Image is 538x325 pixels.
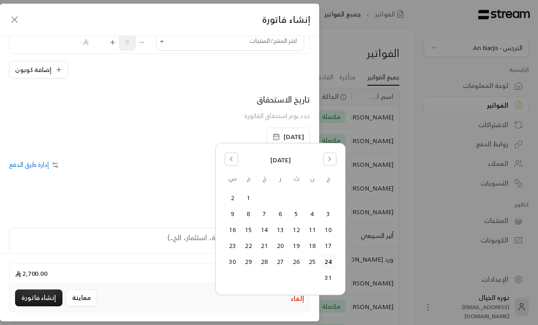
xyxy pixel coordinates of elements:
[225,238,240,253] button: السبت, أغسطس 23, 2025
[321,254,336,269] button: Today, الأحد, أغسطس 24, 2025, selected
[257,174,273,190] th: الخميس
[289,238,304,253] button: الثلاثاء, أغسطس 19, 2025
[305,222,320,237] button: الاثنين, أغسطس 11, 2025
[289,174,305,190] th: الثلاثاء
[305,254,320,269] button: الاثنين, أغسطس 25, 2025
[273,222,288,237] button: الأربعاء, أغسطس 13, 2025
[270,155,291,165] span: [DATE]
[321,174,336,190] th: الأحد
[273,238,288,253] button: الأربعاء, أغسطس 20, 2025
[257,238,272,253] button: الخميس, أغسطس 21, 2025
[9,159,49,170] span: إدارة طرق الدفع
[241,206,256,222] button: الجمعة, أغسطس 8, 2025
[225,254,240,269] button: السبت, أغسطس 30, 2025
[241,254,256,269] button: الجمعة, أغسطس 29, 2025
[244,93,310,106] div: تاريخ الاستحقاق
[305,206,320,222] button: الاثنين, أغسطس 4, 2025
[305,238,320,253] button: الاثنين, أغسطس 18, 2025
[321,270,336,285] button: الأحد, أغسطس 31, 2025
[273,254,288,269] button: الأربعاء, أغسطس 27, 2025
[273,174,289,190] th: الأربعاء
[289,222,304,237] button: الثلاثاء, أغسطس 12, 2025
[284,132,304,141] span: [DATE]
[321,238,336,253] button: الأحد, أغسطس 17, 2025
[241,238,256,253] button: الجمعة, أغسطس 22, 2025
[241,174,257,190] th: الجمعة
[257,206,272,222] button: الخميس, أغسطس 7, 2025
[225,206,240,222] button: السبت, أغسطس 9, 2025
[291,294,304,303] button: إلغاء
[323,152,336,165] button: Go to the Next Month
[257,254,272,269] button: الخميس, أغسطس 28, 2025
[241,222,256,237] button: الجمعة, أغسطس 15, 2025
[273,206,288,222] button: الأربعاء, أغسطس 6, 2025
[32,30,92,53] td: -
[225,222,240,237] button: السبت, أغسطس 16, 2025
[289,254,304,269] button: الثلاثاء, أغسطس 26, 2025
[66,289,97,306] button: معاينة
[321,206,336,222] button: الأحد, أغسطس 3, 2025
[156,36,167,47] button: Open
[305,174,321,190] th: الاثنين
[225,174,241,190] th: السبت
[119,33,135,50] span: 0
[262,11,310,27] span: إنشاء فاتورة
[225,152,238,165] button: Go to the Previous Month
[289,206,304,222] button: الثلاثاء, أغسطس 5, 2025
[9,61,68,78] button: إضافة كوبون
[321,222,336,237] button: الأحد, أغسطس 10, 2025
[225,191,240,206] button: السبت, أغسطس 2, 2025
[15,269,47,278] span: 2,700.00
[257,222,272,237] button: الخميس, أغسطس 14, 2025
[241,191,256,206] button: الجمعة, أغسطس 1, 2025
[244,110,310,121] span: حدد يوم استحقاق الفاتورة
[225,174,336,286] table: أغسطس 2025
[15,289,62,306] button: إنشاء فاتورة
